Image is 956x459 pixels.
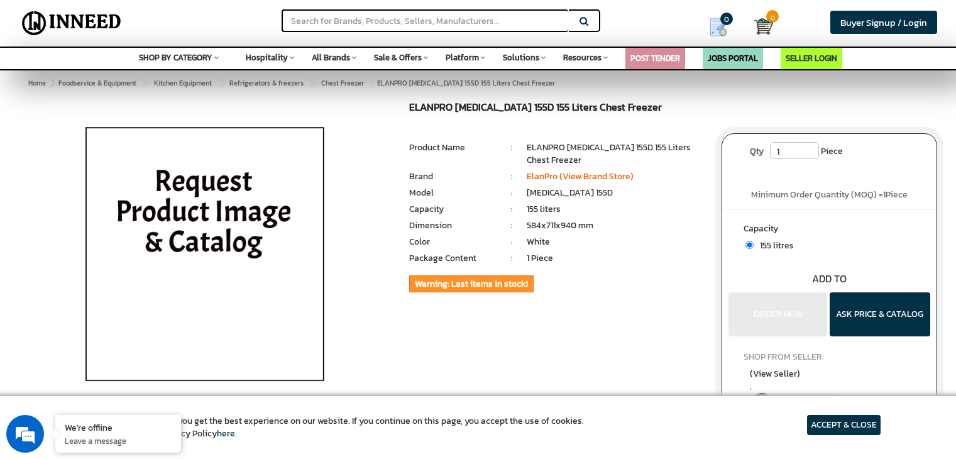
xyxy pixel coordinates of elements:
[17,8,126,39] img: Inneed.Market
[750,367,909,415] a: (View Seller) , Verified Seller
[503,52,539,64] span: Solutions
[840,15,927,30] span: Buyer Signup / Login
[830,11,937,34] a: Buyer Signup / Login
[527,170,634,183] a: ElanPro (View Brand Store)
[321,78,364,88] span: Chest Freezer
[751,188,908,201] span: Minimum Order Quantity (MOQ) = Piece
[409,275,534,292] p: Warning: Last items in stock!
[709,18,728,36] img: Show My Quotes
[830,292,930,336] button: ASK PRICE & CATALOG
[229,78,304,88] span: Refrigerators & freezers
[692,13,754,41] a: my Quotes 0
[139,52,212,64] span: SHOP BY CATEGORY
[246,52,288,64] span: Hospitality
[720,13,733,25] span: 0
[708,52,758,64] a: JOBS PORTAL
[754,239,794,252] span: 155 litres
[75,415,584,440] article: We use cookies to ensure you get the best experience on our website. If you continue on this page...
[409,102,703,116] h1: ELANPRO [MEDICAL_DATA] 155D 155 Liters Chest Freezer
[216,75,223,91] span: >
[497,187,527,199] li: :
[527,219,703,232] li: 584x711x940 mm
[497,141,527,154] li: :
[217,427,235,440] a: here
[409,170,497,183] li: Brand
[563,52,602,64] span: Resources
[58,78,136,88] span: Foodservice & Equipment
[312,52,350,64] span: All Brands
[409,219,497,232] li: Dimension
[744,142,770,161] label: Qty
[722,272,937,286] div: ADD TO
[527,252,703,265] li: 1 Piece
[374,52,422,64] span: Sale & Offers
[50,78,54,88] span: >
[308,75,314,91] span: >
[766,10,779,23] span: 0
[65,421,172,433] div: We're offline
[630,52,680,64] a: POST TENDER
[786,52,837,64] a: SELLER LOGIN
[319,75,366,91] a: Chest Freezer
[883,188,886,201] span: 1
[409,141,497,154] li: Product Name
[527,236,703,248] li: White
[527,203,703,216] li: 155 liters
[750,367,800,380] span: (View Seller)
[446,52,479,64] span: Platform
[282,9,568,32] input: Search for Brands, Products, Sellers, Manufacturers...
[151,75,214,91] a: Kitchen Equipment
[527,141,703,167] li: ELANPRO [MEDICAL_DATA] 155D 155 Liters Chest Freezer
[26,75,48,91] a: Home
[56,75,139,91] a: Foodservice & Equipment
[409,187,497,199] li: Model
[409,252,497,265] li: Package Content
[744,352,915,362] h4: SHOP FROM SELLER:
[821,142,843,161] span: Piece
[56,78,555,88] span: ELANPRO [MEDICAL_DATA] 155D 155 Liters Chest Freezer
[368,75,375,91] span: >
[58,102,351,416] img: ELANPRO EKG 155D 155 Liters Chest Freezer
[497,236,527,248] li: :
[754,13,764,40] a: Cart 0
[409,203,497,216] li: Capacity
[497,203,527,216] li: :
[754,17,773,36] img: Cart
[807,415,881,435] article: ACCEPT & CLOSE
[497,170,527,183] li: :
[409,236,497,248] li: Color
[227,75,306,91] a: Refrigerators & freezers
[744,223,915,238] label: Capacity
[527,187,703,199] li: [MEDICAL_DATA] 155D
[65,435,172,446] p: Leave a message
[497,219,527,232] li: :
[750,382,909,392] span: ,
[154,78,212,88] span: Kitchen Equipment
[141,75,147,91] span: >
[753,393,772,412] img: inneed-verified-seller-icon.png
[497,252,527,265] li: :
